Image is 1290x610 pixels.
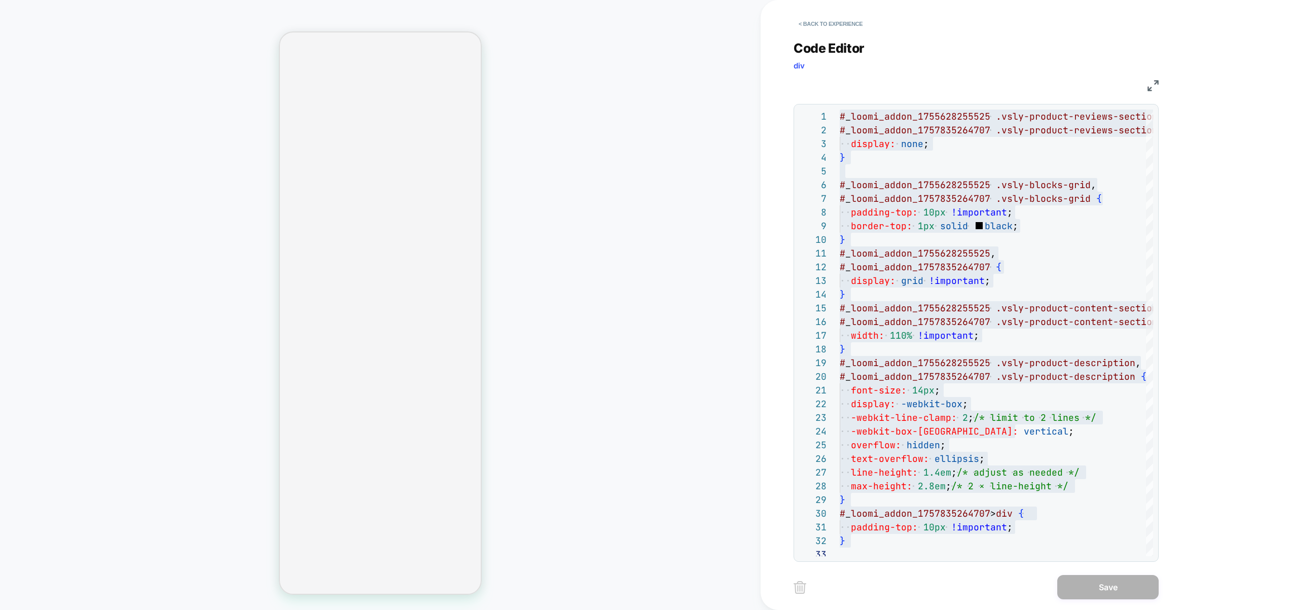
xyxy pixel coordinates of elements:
[799,260,827,274] div: 12
[840,343,845,355] span: }
[799,164,827,178] div: 5
[845,111,851,122] span: _
[840,111,845,122] span: #
[929,275,985,286] span: !important
[799,110,827,123] div: 1
[851,384,907,396] span: font-size:
[996,124,1158,136] span: .vsly-product-reviews-section
[794,16,868,32] button: < Back to experience
[918,220,935,232] span: 1px
[799,246,827,260] div: 11
[799,548,827,561] div: 33
[1024,425,1068,437] span: vertical
[890,330,912,341] span: 110%
[799,424,827,438] div: 24
[851,138,895,150] span: display:
[1018,508,1024,519] span: {
[851,439,901,451] span: overflow:
[901,275,923,286] span: grid
[851,330,884,341] span: width:
[901,398,962,410] span: -webkit-box
[951,206,1007,218] span: !important
[923,206,946,218] span: 10px
[799,301,827,315] div: 15
[799,192,827,205] div: 7
[851,111,990,122] span: loomi_addon_1755628255525
[1141,371,1146,382] span: {
[851,302,990,314] span: loomi_addon_1755628255525
[845,508,851,519] span: _
[968,412,974,423] span: ;
[845,261,851,273] span: _
[996,302,1158,314] span: .vsly-product-content-section
[940,220,968,232] span: solid
[851,521,918,533] span: padding-top:
[840,124,845,136] span: #
[845,179,851,191] span: _
[799,397,827,411] div: 22
[851,425,1018,437] span: -webkit-box-[GEOGRAPHIC_DATA]:
[799,233,827,246] div: 10
[845,124,851,136] span: _
[990,247,996,259] span: ,
[799,438,827,452] div: 25
[1068,425,1074,437] span: ;
[935,384,940,396] span: ;
[923,521,946,533] span: 10px
[1091,179,1096,191] span: ,
[799,137,827,151] div: 3
[794,61,805,70] span: div
[840,234,845,245] span: }
[840,289,845,300] span: }
[851,179,990,191] span: loomi_addon_1755628255525
[946,480,951,492] span: ;
[851,193,990,204] span: loomi_addon_1757835264707
[845,302,851,314] span: _
[799,274,827,288] div: 13
[1007,206,1013,218] span: ;
[799,493,827,507] div: 29
[951,467,957,478] span: ;
[851,206,918,218] span: padding-top:
[851,371,990,382] span: loomi_addon_1757835264707
[799,411,827,424] div: 23
[951,480,1068,492] span: /* 2 × line-height */
[901,138,923,150] span: none
[845,316,851,328] span: _
[799,151,827,164] div: 4
[957,467,1080,478] span: /* adjust as needed */
[851,316,990,328] span: loomi_addon_1757835264707
[962,398,968,410] span: ;
[799,356,827,370] div: 19
[840,371,845,382] span: #
[840,302,845,314] span: #
[840,494,845,506] span: }
[985,220,1013,232] span: black
[1096,193,1102,204] span: {
[996,111,1158,122] span: .vsly-product-reviews-section
[840,535,845,547] span: }
[840,357,845,369] span: #
[923,138,929,150] span: ;
[799,383,827,397] div: 21
[851,480,912,492] span: max-height:
[1007,521,1013,533] span: ;
[799,507,827,520] div: 30
[935,453,979,464] span: ellipsis
[840,179,845,191] span: #
[845,357,851,369] span: _
[799,479,827,493] div: 28
[851,467,918,478] span: line-height:
[851,398,895,410] span: display:
[851,412,957,423] span: -webkit-line-clamp:
[799,178,827,192] div: 6
[851,124,990,136] span: loomi_addon_1757835264707
[918,330,974,341] span: !important
[799,520,827,534] div: 31
[851,453,929,464] span: text-overflow:
[1148,80,1159,91] img: fullscreen
[799,342,827,356] div: 18
[996,357,1135,369] span: .vsly-product-description
[996,316,1158,328] span: .vsly-product-content-section
[951,521,1007,533] span: !important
